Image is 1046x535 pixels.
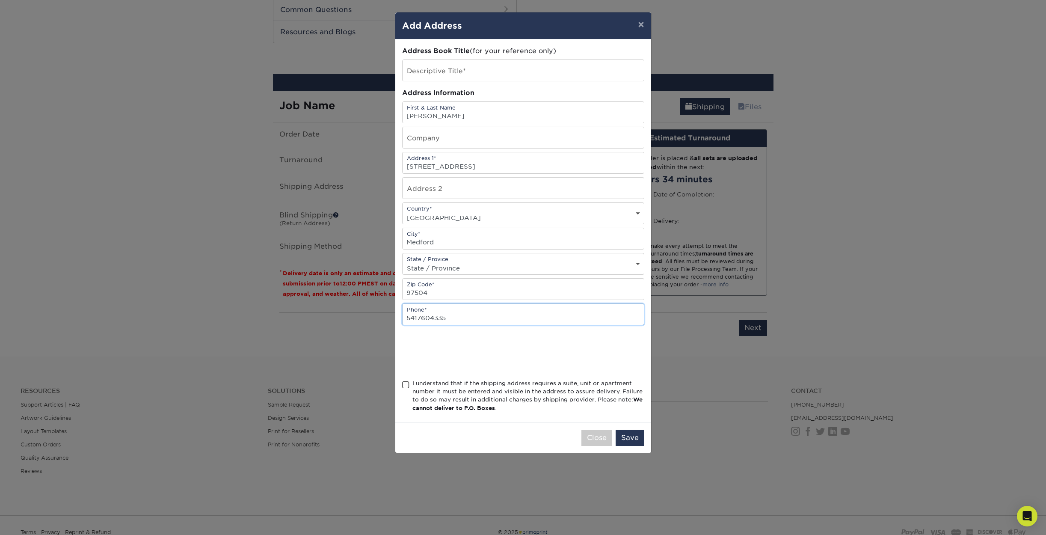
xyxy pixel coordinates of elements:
[402,88,644,98] div: Address Information
[402,19,644,32] h4: Add Address
[1017,506,1037,526] div: Open Intercom Messenger
[402,46,644,56] div: (for your reference only)
[616,430,644,446] button: Save
[402,47,470,55] span: Address Book Title
[581,430,612,446] button: Close
[402,336,532,369] iframe: reCAPTCHA
[412,379,644,413] div: I understand that if the shipping address requires a suite, unit or apartment number it must be e...
[631,12,651,36] button: ×
[412,396,643,411] b: We cannot deliver to P.O. Boxes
